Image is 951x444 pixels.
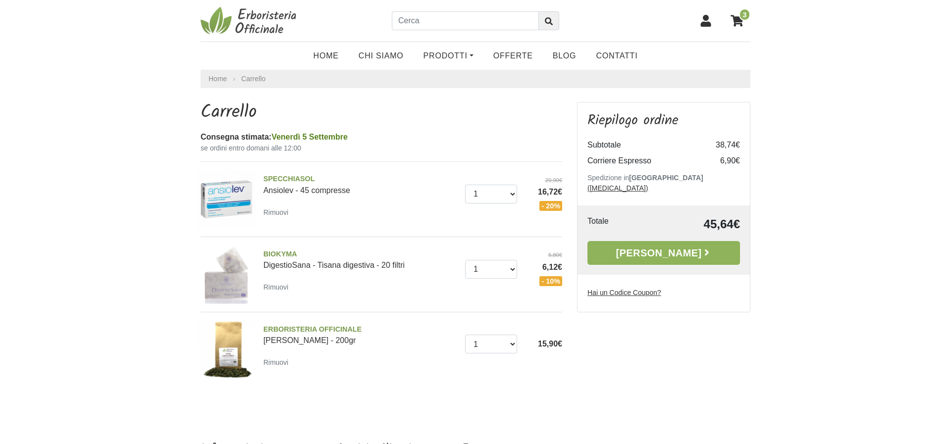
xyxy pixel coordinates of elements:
[726,8,750,33] a: 3
[587,288,661,298] label: Hai un Codice Coupon?
[209,74,227,84] a: Home
[304,46,349,66] a: Home
[264,206,293,218] a: Rimuovi
[525,251,562,259] del: 6,80€
[264,283,289,291] small: Rimuovi
[264,281,293,293] a: Rimuovi
[264,324,458,335] span: ERBORISTERIA OFFICINALE
[525,176,562,185] del: 20,90€
[543,46,586,66] a: Blog
[264,174,458,185] span: SPECCHIASOL
[700,137,740,153] td: 38,74€
[587,289,661,296] u: Hai un Codice Coupon?
[700,153,740,169] td: 6,90€
[264,174,458,195] a: SPECCHIASOLAnsiolev - 45 compresse
[587,184,648,192] a: ([MEDICAL_DATA])
[197,245,256,304] img: DigestioSana - Tisana digestiva - 20 filtri
[271,133,348,141] span: Venerdì 5 Settembre
[392,11,539,30] input: Cerca
[264,208,289,216] small: Rimuovi
[539,201,562,211] span: - 20%
[197,170,256,229] img: Ansiolev - 45 compresse
[587,137,700,153] td: Subtotale
[264,356,293,368] a: Rimuovi
[587,215,643,233] td: Totale
[201,131,562,143] div: Consegna stimata:
[414,46,483,66] a: Prodotti
[587,112,740,129] h3: Riepilogo ordine
[587,173,740,194] p: Spedizione in
[201,143,562,153] small: se ordini entro domani alle 12:00
[525,261,562,273] span: 6,12€
[264,249,458,270] a: BIOKYMADigestioSana - Tisana digestiva - 20 filtri
[629,174,703,182] b: [GEOGRAPHIC_DATA]
[264,324,458,345] a: ERBORISTERIA OFFICINALE[PERSON_NAME] - 200gr
[643,215,740,233] td: 45,64€
[587,241,740,265] a: [PERSON_NAME]
[525,186,562,198] span: 16,72€
[201,6,300,36] img: Erboristeria Officinale
[197,320,256,379] img: Tisana pancia gonfia - 200gr
[586,46,647,66] a: Contatti
[349,46,414,66] a: Chi Siamo
[264,249,458,260] span: BIOKYMA
[241,75,265,83] a: Carrello
[483,46,543,66] a: OFFERTE
[201,70,750,88] nav: breadcrumb
[739,8,750,21] span: 3
[587,153,700,169] td: Corriere Espresso
[538,340,562,348] span: 15,90€
[264,358,289,366] small: Rimuovi
[201,102,562,123] h1: Carrello
[539,276,562,286] span: - 10%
